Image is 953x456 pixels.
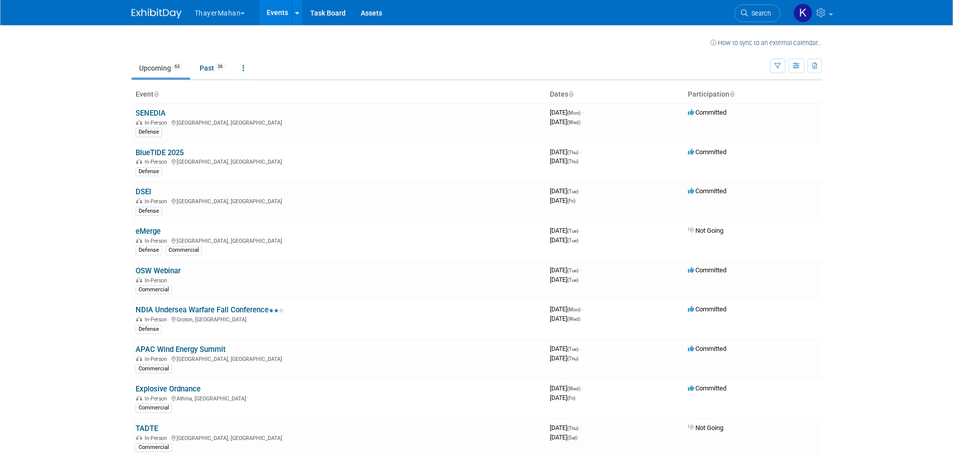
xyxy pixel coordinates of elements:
[688,148,726,156] span: Committed
[567,425,578,431] span: (Thu)
[136,167,162,176] div: Defense
[136,443,172,452] div: Commercial
[136,384,201,393] a: Explosive Ordnance
[136,109,166,118] a: SENEDIA
[550,197,575,204] span: [DATE]
[580,345,581,352] span: -
[550,157,578,165] span: [DATE]
[567,110,580,116] span: (Mon)
[567,150,578,155] span: (Thu)
[136,345,226,354] a: APAC Wind Energy Summit
[567,159,578,164] span: (Thu)
[136,159,142,164] img: In-Person Event
[729,90,734,98] a: Sort by Participation Type
[172,63,183,71] span: 63
[132,86,546,103] th: Event
[688,227,723,234] span: Not Going
[567,316,580,322] span: (Wed)
[132,9,182,19] img: ExhibitDay
[688,266,726,274] span: Committed
[215,63,226,71] span: 36
[688,109,726,116] span: Committed
[567,189,578,194] span: (Tue)
[136,325,162,334] div: Defense
[145,238,170,244] span: In-Person
[136,128,162,137] div: Defense
[567,346,578,352] span: (Tue)
[145,277,170,284] span: In-Person
[136,120,142,125] img: In-Person Event
[567,386,580,391] span: (Wed)
[145,435,170,441] span: In-Person
[567,228,578,234] span: (Tue)
[136,197,542,205] div: [GEOGRAPHIC_DATA], [GEOGRAPHIC_DATA]
[136,227,161,236] a: eMerge
[145,316,170,323] span: In-Person
[734,5,780,22] a: Search
[145,395,170,402] span: In-Person
[136,266,181,275] a: OSW Webinar
[550,236,578,244] span: [DATE]
[145,159,170,165] span: In-Person
[136,315,542,323] div: Groton, [GEOGRAPHIC_DATA]
[580,266,581,274] span: -
[550,305,583,313] span: [DATE]
[550,424,581,431] span: [DATE]
[550,109,583,116] span: [DATE]
[136,305,284,314] a: NDIA Undersea Warfare Fall Conference
[580,424,581,431] span: -
[567,277,578,283] span: (Tue)
[136,238,142,243] img: In-Person Event
[550,227,581,234] span: [DATE]
[568,90,573,98] a: Sort by Start Date
[136,395,142,400] img: In-Person Event
[748,10,771,17] span: Search
[550,354,578,362] span: [DATE]
[145,356,170,362] span: In-Person
[582,305,583,313] span: -
[688,345,726,352] span: Committed
[688,305,726,313] span: Committed
[580,227,581,234] span: -
[550,276,578,283] span: [DATE]
[132,59,190,78] a: Upcoming63
[567,198,575,204] span: (Fri)
[567,435,577,440] span: (Sat)
[136,148,184,157] a: BlueTIDE 2025
[136,394,542,402] div: Athina, [GEOGRAPHIC_DATA]
[136,187,151,196] a: DSEI
[582,109,583,116] span: -
[136,364,172,373] div: Commercial
[684,86,822,103] th: Participation
[580,187,581,195] span: -
[136,207,162,216] div: Defense
[567,356,578,361] span: (Thu)
[136,285,172,294] div: Commercial
[550,394,575,401] span: [DATE]
[582,384,583,392] span: -
[145,198,170,205] span: In-Person
[567,268,578,273] span: (Tue)
[154,90,159,98] a: Sort by Event Name
[550,345,581,352] span: [DATE]
[136,277,142,282] img: In-Person Event
[136,356,142,361] img: In-Person Event
[550,187,581,195] span: [DATE]
[145,120,170,126] span: In-Person
[136,316,142,321] img: In-Person Event
[136,424,158,433] a: TADTE
[567,395,575,401] span: (Fri)
[550,384,583,392] span: [DATE]
[688,424,723,431] span: Not Going
[567,307,580,312] span: (Mon)
[136,403,172,412] div: Commercial
[136,236,542,244] div: [GEOGRAPHIC_DATA], [GEOGRAPHIC_DATA]
[136,118,542,126] div: [GEOGRAPHIC_DATA], [GEOGRAPHIC_DATA]
[136,354,542,362] div: [GEOGRAPHIC_DATA], [GEOGRAPHIC_DATA]
[567,120,580,125] span: (Wed)
[136,157,542,165] div: [GEOGRAPHIC_DATA], [GEOGRAPHIC_DATA]
[688,384,726,392] span: Committed
[546,86,684,103] th: Dates
[136,435,142,440] img: In-Person Event
[710,39,822,47] a: How to sync to an external calendar...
